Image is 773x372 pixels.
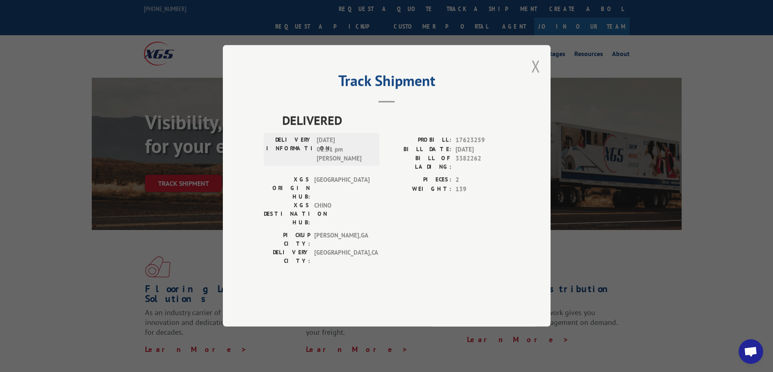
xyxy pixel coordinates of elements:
[387,185,451,194] label: WEIGHT:
[282,111,510,130] span: DELIVERED
[456,176,510,185] span: 2
[266,136,313,164] label: DELIVERY INFORMATION:
[314,201,369,227] span: CHINO
[456,145,510,154] span: [DATE]
[317,136,372,164] span: [DATE] 01:51 pm [PERSON_NAME]
[264,176,310,201] label: XGS ORIGIN HUB:
[314,176,369,201] span: [GEOGRAPHIC_DATA]
[314,248,369,266] span: [GEOGRAPHIC_DATA] , CA
[456,154,510,171] span: 3382262
[387,136,451,145] label: PROBILL:
[456,136,510,145] span: 17623259
[264,201,310,227] label: XGS DESTINATION HUB:
[387,145,451,154] label: BILL DATE:
[264,248,310,266] label: DELIVERY CITY:
[264,75,510,90] h2: Track Shipment
[739,339,763,364] div: Open chat
[387,176,451,185] label: PIECES:
[264,231,310,248] label: PICKUP CITY:
[314,231,369,248] span: [PERSON_NAME] , GA
[456,185,510,194] span: 139
[531,55,540,77] button: Close modal
[387,154,451,171] label: BILL OF LADING:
